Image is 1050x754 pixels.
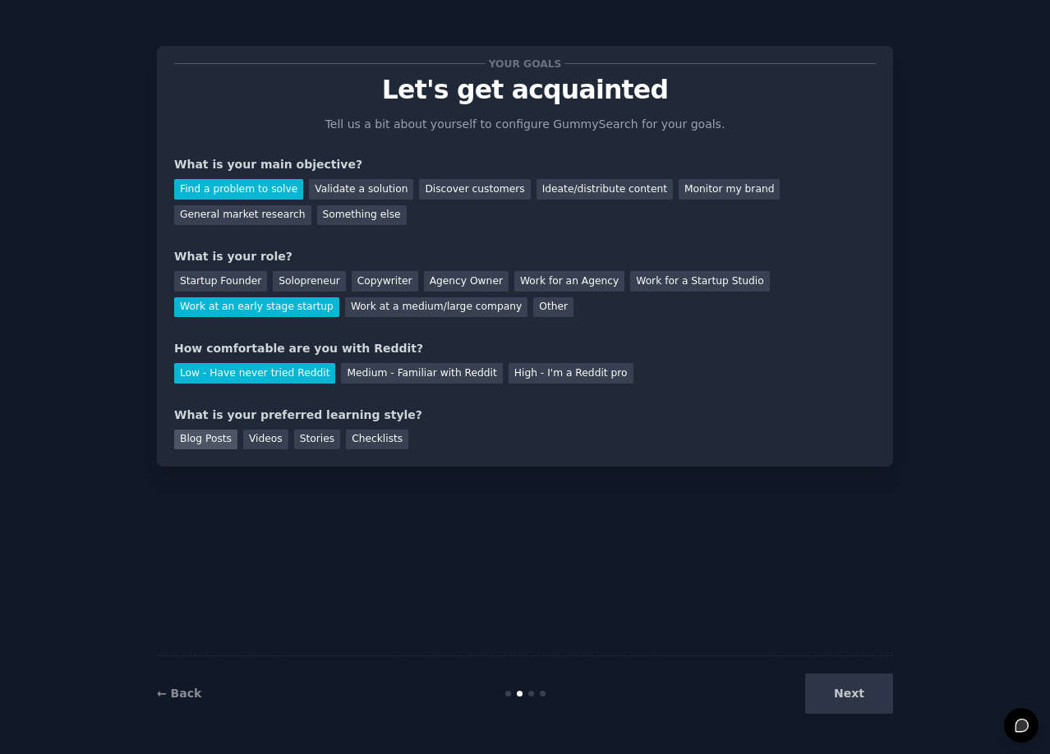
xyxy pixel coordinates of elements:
[352,271,418,292] div: Copywriter
[309,179,413,200] div: Validate a solution
[294,430,340,450] div: Stories
[243,430,288,450] div: Videos
[424,271,509,292] div: Agency Owner
[317,205,407,226] div: Something else
[273,271,345,292] div: Solopreneur
[174,340,876,357] div: How comfortable are you with Reddit?
[341,363,502,384] div: Medium - Familiar with Reddit
[419,179,530,200] div: Discover customers
[345,297,527,318] div: Work at a medium/large company
[679,179,780,200] div: Monitor my brand
[533,297,573,318] div: Other
[174,76,876,104] p: Let's get acquainted
[157,687,201,700] a: ← Back
[486,55,564,72] span: Your goals
[537,179,673,200] div: Ideate/distribute content
[630,271,769,292] div: Work for a Startup Studio
[174,248,876,265] div: What is your role?
[509,363,633,384] div: High - I'm a Reddit pro
[174,363,335,384] div: Low - Have never tried Reddit
[174,156,876,173] div: What is your main objective?
[346,430,408,450] div: Checklists
[174,205,311,226] div: General market research
[174,271,267,292] div: Startup Founder
[174,430,237,450] div: Blog Posts
[318,116,732,133] p: Tell us a bit about yourself to configure GummySearch for your goals.
[174,297,339,318] div: Work at an early stage startup
[174,179,303,200] div: Find a problem to solve
[514,271,624,292] div: Work for an Agency
[174,407,876,424] div: What is your preferred learning style?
